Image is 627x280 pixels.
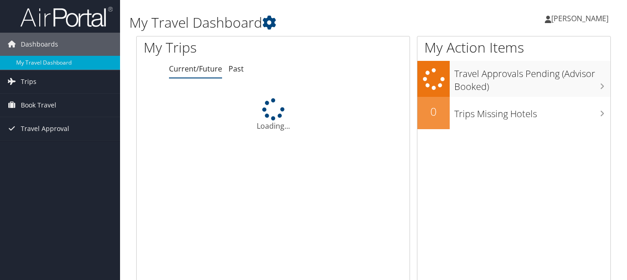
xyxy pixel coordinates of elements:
[137,98,410,131] div: Loading...
[417,38,610,57] h1: My Action Items
[129,13,455,32] h1: My Travel Dashboard
[417,61,610,96] a: Travel Approvals Pending (Advisor Booked)
[417,104,450,119] h2: 0
[551,13,609,24] span: [PERSON_NAME]
[21,117,69,140] span: Travel Approval
[21,70,36,93] span: Trips
[417,97,610,129] a: 0Trips Missing Hotels
[229,64,244,74] a: Past
[144,38,289,57] h1: My Trips
[21,94,56,117] span: Book Travel
[21,33,58,56] span: Dashboards
[545,5,618,32] a: [PERSON_NAME]
[169,64,222,74] a: Current/Future
[454,63,610,93] h3: Travel Approvals Pending (Advisor Booked)
[454,103,610,120] h3: Trips Missing Hotels
[20,6,113,28] img: airportal-logo.png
